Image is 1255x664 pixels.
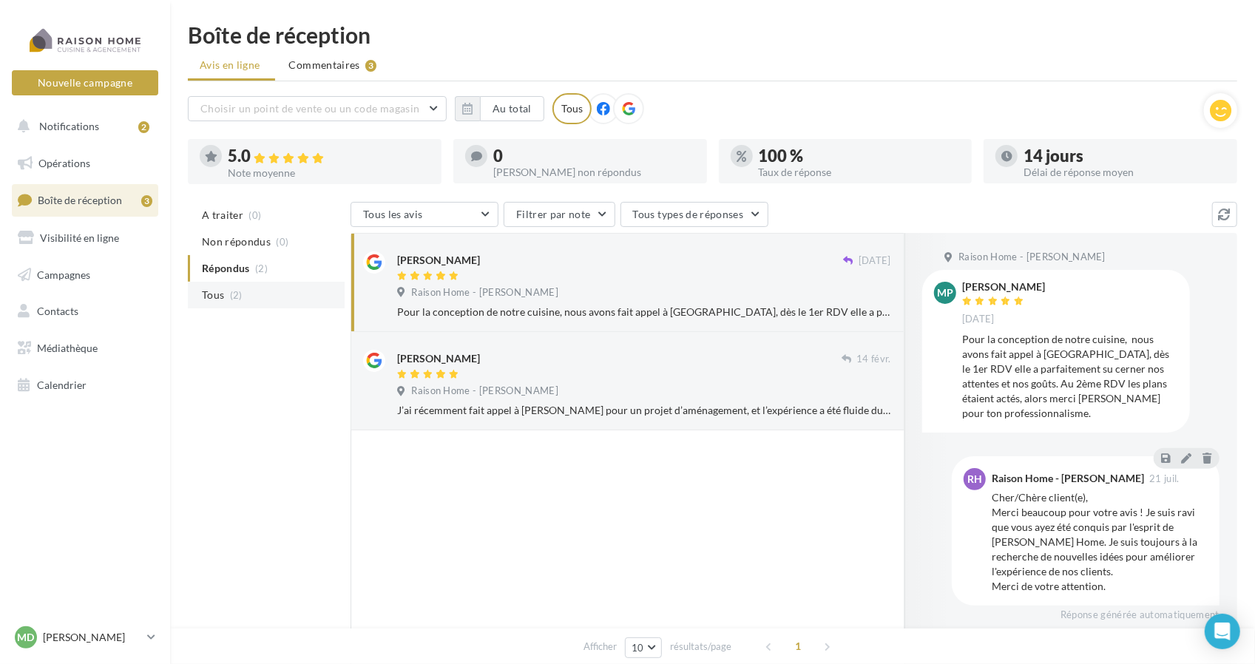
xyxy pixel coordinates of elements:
[962,282,1045,292] div: [PERSON_NAME]
[1205,614,1240,649] div: Open Intercom Messenger
[188,96,447,121] button: Choisir un point de vente ou un code magasin
[625,637,663,658] button: 10
[277,236,289,248] span: (0)
[228,168,430,178] div: Note moyenne
[365,60,376,72] div: 3
[962,332,1178,421] div: Pour la conception de notre cuisine, nous avons fait appel à [GEOGRAPHIC_DATA], dès le 1er RDV el...
[188,24,1237,46] div: Boîte de réception
[141,195,152,207] div: 3
[411,286,558,299] span: Raison Home - [PERSON_NAME]
[504,202,615,227] button: Filtrer par note
[39,120,99,132] span: Notifications
[9,333,161,364] a: Médiathèque
[37,268,90,280] span: Campagnes
[397,403,891,418] div: J’ai récemment fait appel à [PERSON_NAME] pour un projet d’aménagement, et l’expérience a été flu...
[493,148,695,164] div: 0
[583,640,617,654] span: Afficher
[455,96,544,121] button: Au total
[670,640,731,654] span: résultats/page
[363,208,423,220] span: Tous les avis
[9,370,161,401] a: Calendrier
[230,289,243,301] span: (2)
[202,208,243,223] span: A traiter
[992,473,1144,484] div: Raison Home - [PERSON_NAME]
[411,384,558,398] span: Raison Home - [PERSON_NAME]
[38,157,90,169] span: Opérations
[480,96,544,121] button: Au total
[9,184,161,216] a: Boîte de réception3
[202,288,224,302] span: Tous
[1024,167,1225,177] div: Délai de réponse moyen
[37,342,98,354] span: Médiathèque
[9,111,155,142] button: Notifications 2
[937,285,953,300] span: mp
[1024,148,1225,164] div: 14 jours
[952,609,1220,622] div: Réponse générée automatiquement
[962,313,995,326] span: [DATE]
[397,351,480,366] div: [PERSON_NAME]
[633,208,744,220] span: Tous types de réponses
[18,630,35,645] span: MD
[397,253,480,268] div: [PERSON_NAME]
[12,70,158,95] button: Nouvelle campagne
[397,305,891,319] div: Pour la conception de notre cuisine, nous avons fait appel à [GEOGRAPHIC_DATA], dès le 1er RDV el...
[552,93,592,124] div: Tous
[37,379,87,391] span: Calendrier
[200,102,419,115] span: Choisir un point de vente ou un code magasin
[202,234,271,249] span: Non répondus
[138,121,149,133] div: 2
[1149,474,1180,484] span: 21 juil.
[351,202,498,227] button: Tous les avis
[759,167,961,177] div: Taux de réponse
[9,223,161,254] a: Visibilité en ligne
[967,472,982,487] span: RH
[632,642,644,654] span: 10
[958,251,1106,264] span: Raison Home - [PERSON_NAME]
[493,167,695,177] div: [PERSON_NAME] non répondus
[992,490,1208,594] div: Cher/Chère client(e), Merci beaucoup pour votre avis ! Je suis ravi que vous ayez été conquis par...
[249,209,262,221] span: (0)
[289,58,360,72] span: Commentaires
[37,305,78,317] span: Contacts
[43,630,141,645] p: [PERSON_NAME]
[228,148,430,165] div: 5.0
[9,260,161,291] a: Campagnes
[38,194,122,206] span: Boîte de réception
[9,148,161,179] a: Opérations
[759,148,961,164] div: 100 %
[620,202,768,227] button: Tous types de réponses
[859,254,891,268] span: [DATE]
[40,231,119,244] span: Visibilité en ligne
[12,623,158,651] a: MD [PERSON_NAME]
[786,634,810,658] span: 1
[9,296,161,327] a: Contacts
[856,353,891,366] span: 14 févr.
